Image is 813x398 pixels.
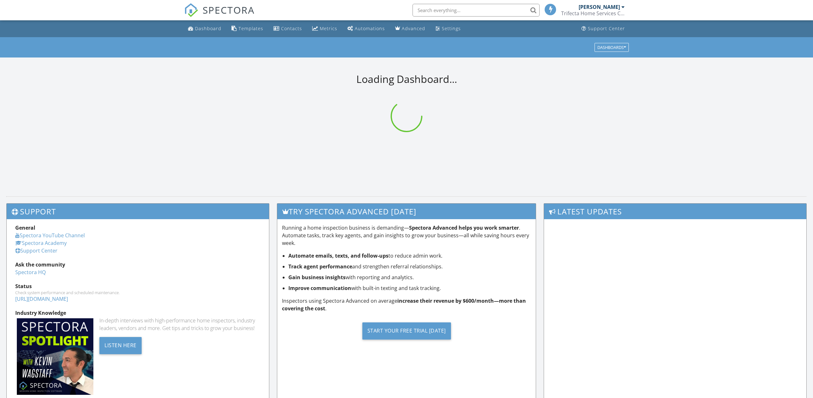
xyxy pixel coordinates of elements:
li: and strengthen referral relationships. [288,263,531,270]
a: Spectora HQ [15,269,46,276]
strong: Improve communication [288,285,351,292]
strong: Gain business insights [288,274,346,281]
a: SPECTORA [184,9,255,22]
a: Templates [229,23,266,35]
div: Settings [442,25,461,31]
strong: General [15,224,35,231]
h3: Latest Updates [544,204,806,219]
h3: Try spectora advanced [DATE] [277,204,536,219]
a: Start Your Free Trial [DATE] [282,317,531,344]
div: Check system performance and scheduled maintenance. [15,290,260,295]
strong: Track agent performance [288,263,352,270]
img: The Best Home Inspection Software - Spectora [184,3,198,17]
strong: Automate emails, texts, and follow-ups [288,252,388,259]
div: Dashboards [597,45,626,50]
a: Spectora Academy [15,239,67,246]
a: Metrics [310,23,340,35]
div: Trifecta Home Services Corp. [561,10,625,17]
li: with reporting and analytics. [288,273,531,281]
a: Advanced [393,23,428,35]
a: Automations (Basic) [345,23,387,35]
p: Running a home inspection business is demanding— . Automate tasks, track key agents, and gain ins... [282,224,531,247]
a: Support Center [579,23,628,35]
p: Inspectors using Spectora Advanced on average . [282,297,531,312]
div: Industry Knowledge [15,309,260,317]
a: Contacts [271,23,305,35]
div: [PERSON_NAME] [579,4,620,10]
div: Automations [355,25,385,31]
img: Spectoraspolightmain [17,318,93,395]
h3: Support [7,204,269,219]
div: Ask the community [15,261,260,268]
div: Start Your Free Trial [DATE] [362,322,451,340]
div: Contacts [281,25,302,31]
div: Dashboard [195,25,221,31]
strong: increase their revenue by $600/month—more than covering the cost [282,297,526,312]
button: Dashboards [595,43,629,52]
div: Templates [239,25,263,31]
a: [URL][DOMAIN_NAME] [15,295,68,302]
a: Settings [433,23,463,35]
strong: Spectora Advanced helps you work smarter [409,224,519,231]
div: Listen Here [99,337,142,354]
div: Support Center [588,25,625,31]
div: Advanced [402,25,425,31]
li: with built-in texting and task tracking. [288,284,531,292]
div: Status [15,282,260,290]
span: SPECTORA [203,3,255,17]
a: Listen Here [99,341,142,348]
li: to reduce admin work. [288,252,531,260]
a: Support Center [15,247,57,254]
input: Search everything... [413,4,540,17]
div: Metrics [320,25,337,31]
a: Spectora YouTube Channel [15,232,85,239]
div: In-depth interviews with high-performance home inspectors, industry leaders, vendors and more. Ge... [99,317,260,332]
a: Dashboard [185,23,224,35]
